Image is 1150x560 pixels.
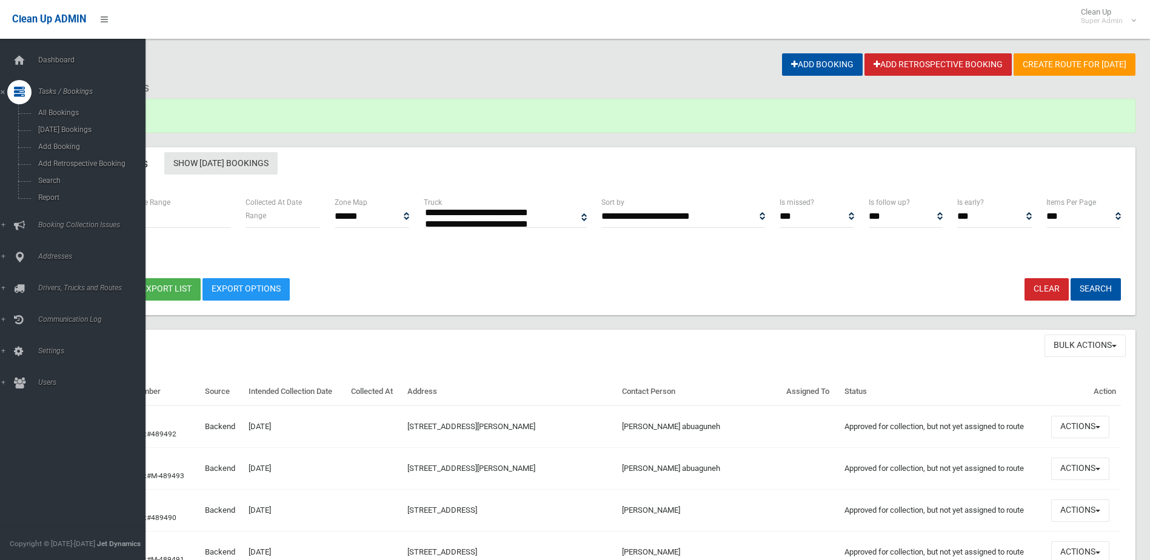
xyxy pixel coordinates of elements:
th: Action [1046,378,1121,406]
button: Actions [1051,499,1109,522]
a: Clear [1025,278,1069,301]
th: Address [403,378,617,406]
td: Approved for collection, but not yet assigned to route [840,405,1047,448]
th: Contact Person [617,378,782,406]
th: Assigned To [781,378,839,406]
span: Tasks / Bookings [35,87,155,96]
a: [STREET_ADDRESS] [407,547,477,556]
span: Communication Log [35,315,155,324]
span: Search [35,176,144,185]
span: All Bookings [35,108,144,117]
td: Backend [200,490,244,532]
span: Report [35,193,144,202]
td: [DATE] [244,448,346,490]
span: Drivers, Trucks and Routes [35,284,155,292]
span: Booking Collection Issues [35,221,155,229]
a: Create route for [DATE] [1014,53,1135,76]
a: #489490 [147,513,176,522]
a: Export Options [202,278,290,301]
th: Status [840,378,1047,406]
th: Booking Number [98,378,200,406]
span: Add Retrospective Booking [35,159,144,168]
a: Add Booking [782,53,863,76]
td: Backend [200,448,244,490]
td: [PERSON_NAME] abuaguneh [617,448,782,490]
button: Bulk Actions [1045,335,1126,357]
div: Saved photos. [53,99,1135,133]
span: [DATE] Bookings [35,125,144,134]
button: Search [1071,278,1121,301]
span: Clean Up ADMIN [12,13,86,25]
span: Dashboard [35,56,155,64]
td: [DATE] [244,490,346,532]
td: [PERSON_NAME] abuaguneh [617,405,782,448]
strong: Jet Dynamics [97,539,141,548]
span: Users [35,378,155,387]
span: Addresses [35,252,155,261]
label: Truck [424,196,442,209]
a: [STREET_ADDRESS][PERSON_NAME] [407,422,535,431]
a: [STREET_ADDRESS][PERSON_NAME] [407,464,535,473]
td: [DATE] [244,405,346,448]
button: Actions [1051,416,1109,438]
th: Intended Collection Date [244,378,346,406]
span: Copyright © [DATE]-[DATE] [10,539,95,548]
span: Clean Up [1075,7,1135,25]
button: Actions [1051,458,1109,480]
td: [PERSON_NAME] [617,490,782,532]
th: Collected At [346,378,403,406]
span: Add Booking [35,142,144,151]
th: Source [200,378,244,406]
a: Show [DATE] Bookings [164,152,278,175]
td: Approved for collection, but not yet assigned to route [840,490,1047,532]
td: Backend [200,405,244,448]
a: #M-489493 [147,472,184,480]
a: #489492 [147,430,176,438]
a: Add Retrospective Booking [864,53,1012,76]
a: [STREET_ADDRESS] [407,505,477,515]
small: Super Admin [1081,16,1123,25]
span: Settings [35,347,155,355]
button: Export list [132,278,201,301]
td: Approved for collection, but not yet assigned to route [840,448,1047,490]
